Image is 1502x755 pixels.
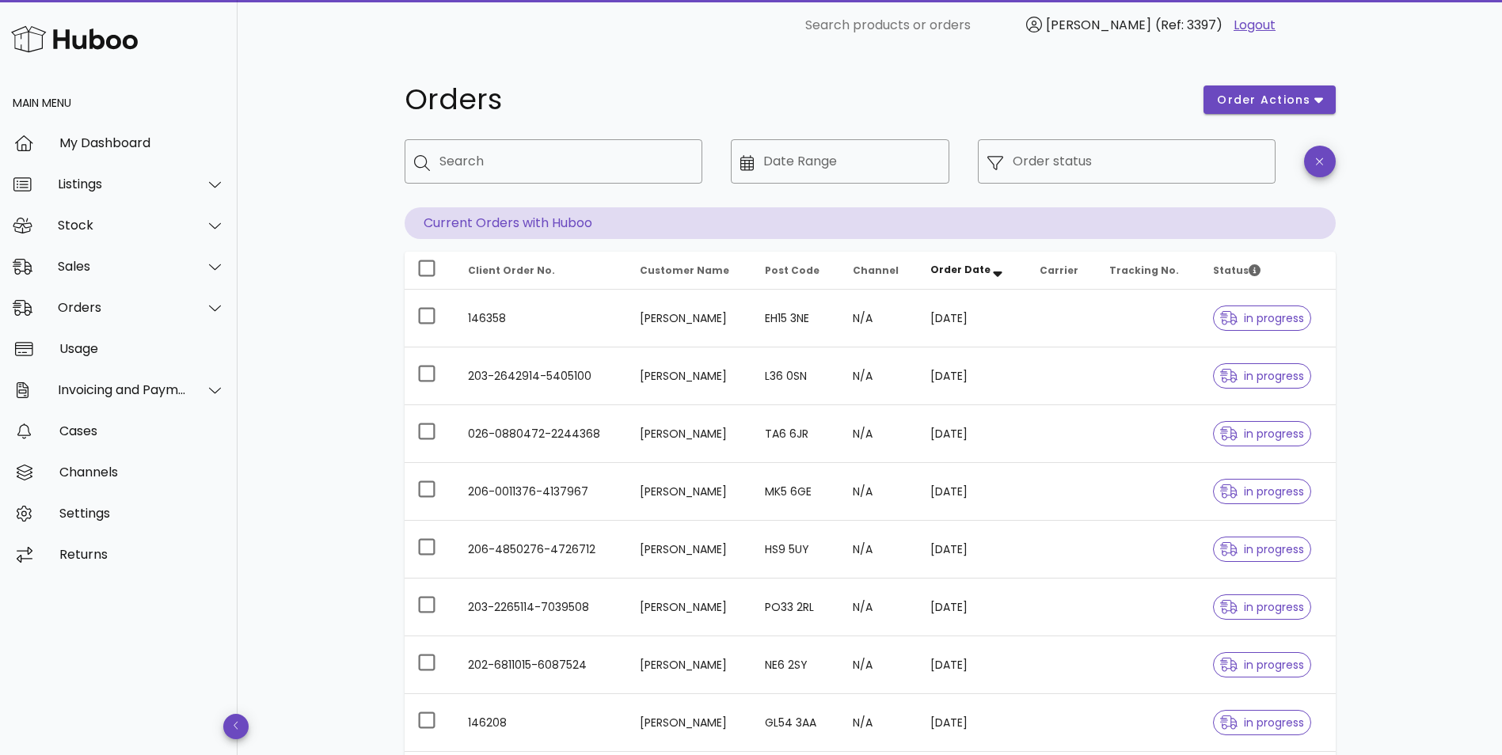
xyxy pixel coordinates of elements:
td: [DATE] [918,347,1027,405]
td: [PERSON_NAME] [627,405,752,463]
div: Channels [59,465,225,480]
td: N/A [840,636,918,694]
span: Order Date [930,263,991,276]
td: 206-4850276-4726712 [455,521,627,579]
td: 203-2265114-7039508 [455,579,627,636]
td: [DATE] [918,290,1027,347]
td: N/A [840,290,918,347]
td: [DATE] [918,405,1027,463]
span: in progress [1220,659,1304,670]
td: [PERSON_NAME] [627,694,752,752]
th: Status [1200,252,1335,290]
button: order actions [1204,85,1335,114]
td: [DATE] [918,579,1027,636]
img: Huboo Logo [11,22,138,56]
div: Usage [59,341,225,356]
div: Returns [59,547,225,562]
td: GL54 3AA [752,694,839,752]
td: PO33 2RL [752,579,839,636]
td: N/A [840,347,918,405]
span: in progress [1220,601,1304,613]
a: Logout [1234,16,1276,35]
td: [DATE] [918,521,1027,579]
th: Tracking No. [1097,252,1200,290]
td: [PERSON_NAME] [627,463,752,521]
td: TA6 6JR [752,405,839,463]
td: N/A [840,405,918,463]
td: [PERSON_NAME] [627,347,752,405]
span: Channel [853,264,899,277]
td: N/A [840,521,918,579]
td: N/A [840,579,918,636]
div: Sales [58,259,187,274]
span: Status [1213,264,1261,277]
div: My Dashboard [59,135,225,150]
div: Settings [59,506,225,521]
span: in progress [1220,370,1304,381]
div: Invoicing and Payments [58,382,187,397]
td: [PERSON_NAME] [627,636,752,694]
th: Channel [840,252,918,290]
span: in progress [1220,313,1304,324]
td: 146208 [455,694,627,752]
td: L36 0SN [752,347,839,405]
div: Cases [59,423,225,438]
span: Customer Name [640,264,729,277]
td: 206-0011376-4137967 [455,463,627,521]
span: Carrier [1040,264,1078,277]
td: HS9 5UY [752,521,839,579]
span: in progress [1220,717,1304,728]
td: 202-6811015-6087524 [455,636,627,694]
span: in progress [1220,544,1304,555]
span: order actions [1216,92,1311,108]
td: MK5 6GE [752,463,839,521]
div: Orders [58,300,187,315]
th: Order Date: Sorted descending. Activate to remove sorting. [918,252,1027,290]
td: 026-0880472-2244368 [455,405,627,463]
td: EH15 3NE [752,290,839,347]
th: Carrier [1027,252,1097,290]
span: in progress [1220,428,1304,439]
th: Post Code [752,252,839,290]
div: Listings [58,176,187,192]
td: N/A [840,463,918,521]
span: Tracking No. [1109,264,1179,277]
td: 146358 [455,290,627,347]
h1: Orders [405,85,1185,114]
span: (Ref: 3397) [1155,16,1223,34]
th: Customer Name [627,252,752,290]
td: [DATE] [918,636,1027,694]
td: N/A [840,694,918,752]
td: NE6 2SY [752,636,839,694]
td: [PERSON_NAME] [627,290,752,347]
td: 203-2642914-5405100 [455,347,627,405]
span: in progress [1220,486,1304,497]
td: [DATE] [918,694,1027,752]
td: [PERSON_NAME] [627,521,752,579]
p: Current Orders with Huboo [405,207,1336,239]
span: Client Order No. [468,264,555,277]
span: [PERSON_NAME] [1046,16,1151,34]
td: [PERSON_NAME] [627,579,752,636]
td: [DATE] [918,463,1027,521]
div: Stock [58,218,187,233]
span: Post Code [765,264,819,277]
th: Client Order No. [455,252,627,290]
